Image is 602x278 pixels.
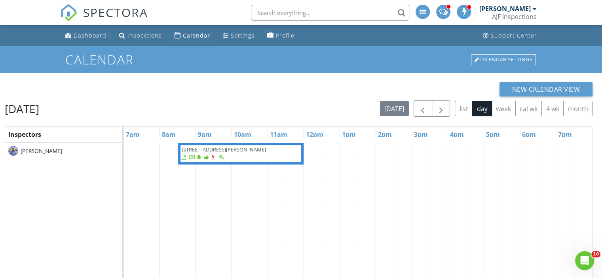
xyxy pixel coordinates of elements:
[74,32,106,39] div: Dashboard
[412,128,430,141] a: 3pm
[60,4,78,21] img: The Best Home Inspection Software - Spectora
[127,32,162,39] div: Inspections
[541,101,564,116] button: 4 wk
[251,5,409,21] input: Search everything...
[264,28,298,43] a: Profile
[472,101,492,116] button: day
[515,101,542,116] button: cal wk
[268,128,289,141] a: 11am
[124,128,142,141] a: 7am
[575,251,594,270] iframe: Intercom live chat
[520,128,538,141] a: 6pm
[8,130,41,139] span: Inspectors
[376,128,394,141] a: 2pm
[62,28,110,43] a: Dashboard
[471,54,536,65] div: Calendar Settings
[160,128,178,141] a: 8am
[491,32,537,39] div: Support Center
[171,28,213,43] a: Calendar
[484,128,502,141] a: 5pm
[499,82,593,96] button: New Calendar View
[232,128,253,141] a: 10am
[19,147,64,155] span: [PERSON_NAME]
[432,100,450,117] button: Next day
[414,100,432,117] button: Previous day
[304,128,325,141] a: 12pm
[60,11,148,27] a: SPECTORA
[455,101,473,116] button: list
[448,128,466,141] a: 4pm
[340,128,358,141] a: 1pm
[556,128,574,141] a: 7pm
[380,101,409,116] button: [DATE]
[492,101,516,116] button: week
[83,4,148,21] span: SPECTORA
[8,146,18,156] img: hyrum.jpg
[470,53,537,66] a: Calendar Settings
[479,5,531,13] div: [PERSON_NAME]
[492,13,537,21] div: AJF Inspections
[480,28,540,43] a: Support Center
[231,32,254,39] div: Settings
[182,146,266,153] span: [STREET_ADDRESS][PERSON_NAME]
[5,101,39,117] h2: [DATE]
[196,128,214,141] a: 9am
[116,28,165,43] a: Inspections
[65,53,537,66] h1: Calendar
[276,32,294,39] div: Profile
[563,101,593,116] button: month
[220,28,258,43] a: Settings
[591,251,600,257] span: 10
[183,32,210,39] div: Calendar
